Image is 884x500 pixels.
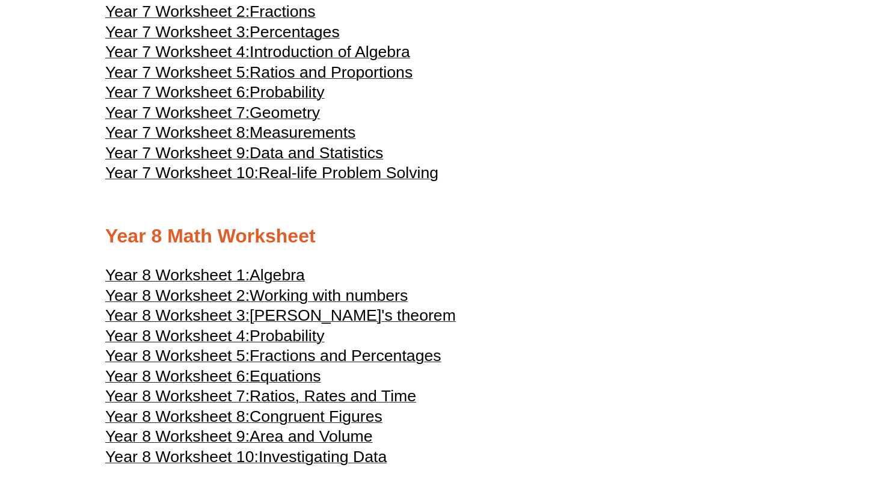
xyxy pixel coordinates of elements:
span: Year 8 Worksheet 2: [105,286,250,304]
a: Year 8 Worksheet 10:Investigating Data [105,453,387,465]
span: Introduction of Algebra [250,43,410,61]
span: Percentages [250,23,340,41]
span: Year 8 Worksheet 5: [105,347,250,365]
span: Year 8 Worksheet 10: [105,448,259,466]
span: Year 8 Worksheet 1: [105,266,250,284]
span: Investigating Data [259,448,387,466]
a: Year 8 Worksheet 1:Algebra [105,271,305,283]
a: Year 7 Worksheet 10:Real-life Problem Solving [105,169,438,181]
span: Year 7 Worksheet 2: [105,2,250,20]
a: Year 7 Worksheet 2:Fractions [105,8,316,20]
span: Geometry [250,103,320,122]
span: Year 8 Worksheet 3: [105,306,250,324]
a: Year 7 Worksheet 7:Geometry [105,109,320,121]
a: Year 7 Worksheet 3:Percentages [105,28,340,40]
span: Year 7 Worksheet 3: [105,23,250,41]
h2: Year 8 Math Worksheet [105,224,779,249]
a: Year 7 Worksheet 6:Probability [105,88,325,100]
a: Year 8 Worksheet 8:Congruent Figures [105,413,382,425]
span: Equations [250,367,321,385]
a: Year 8 Worksheet 2:Working with numbers [105,292,408,304]
a: Year 8 Worksheet 9:Area and Volume [105,433,373,445]
a: Year 7 Worksheet 8:Measurements [105,129,355,141]
span: Year 8 Worksheet 9: [105,427,250,445]
span: Year 7 Worksheet 7: [105,103,250,122]
span: Year 7 Worksheet 6: [105,83,250,101]
span: Year 7 Worksheet 10: [105,164,259,182]
span: [PERSON_NAME]'s theorem [250,306,456,324]
a: Year 8 Worksheet 5:Fractions and Percentages [105,352,441,364]
span: Congruent Figures [250,407,382,425]
span: Fractions and Percentages [250,347,441,365]
span: Year 7 Worksheet 5: [105,63,250,81]
span: Algebra [250,266,305,284]
iframe: Chat Widget [678,364,884,500]
span: Measurements [250,123,355,141]
span: Ratios, Rates and Time [250,387,416,405]
span: Area and Volume [250,427,373,445]
span: Year 7 Worksheet 9: [105,144,250,162]
span: Ratios and Proportions [250,63,413,81]
a: Year 8 Worksheet 4:Probability [105,332,325,344]
span: Year 7 Worksheet 8: [105,123,250,141]
span: Probability [250,327,324,345]
a: Year 7 Worksheet 4:Introduction of Algebra [105,48,410,60]
span: Real-life Problem Solving [259,164,438,182]
a: Year 8 Worksheet 3:[PERSON_NAME]'s theorem [105,312,456,324]
span: Year 8 Worksheet 7: [105,387,250,405]
span: Fractions [250,2,316,20]
span: Year 8 Worksheet 4: [105,327,250,345]
span: Working with numbers [250,286,408,304]
span: Year 8 Worksheet 6: [105,367,250,385]
a: Year 7 Worksheet 9:Data and Statistics [105,149,383,161]
a: Year 8 Worksheet 7:Ratios, Rates and Time [105,392,416,404]
a: Year 8 Worksheet 6:Equations [105,372,321,384]
span: Probability [250,83,324,101]
span: Year 8 Worksheet 8: [105,407,250,425]
span: Data and Statistics [250,144,383,162]
span: Year 7 Worksheet 4: [105,43,250,61]
a: Year 7 Worksheet 5:Ratios and Proportions [105,69,413,81]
